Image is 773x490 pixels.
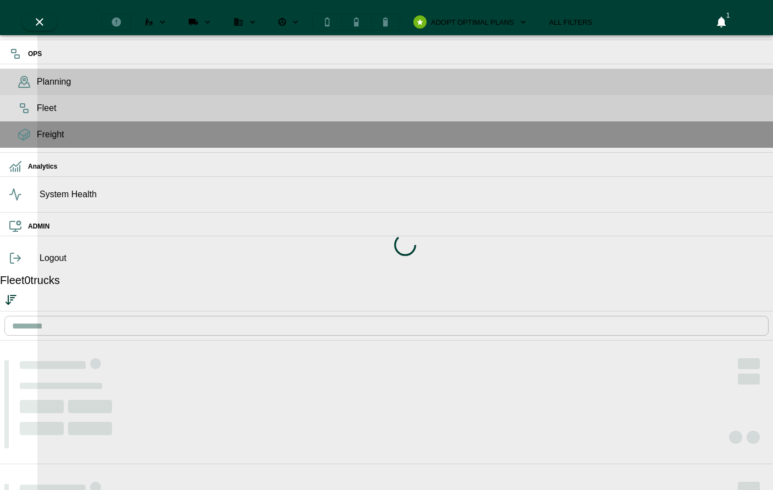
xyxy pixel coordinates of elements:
button: medium [341,13,371,31]
button: Run Plan Loads [180,13,220,31]
span: 1 [722,10,733,21]
button: Fleet Type [225,13,265,31]
button: high [371,13,400,31]
span: 0 [24,274,30,286]
h6: Analytics [28,162,764,172]
span: Adopt Optimal Plans [431,19,514,26]
h6: OPS [28,49,764,59]
button: Driver Status [270,13,308,31]
button: Carriers [136,13,175,31]
svg: Preferences [735,15,748,29]
span: Planning [37,75,764,88]
h6: ADMIN [28,221,764,232]
span: trucks [24,274,59,286]
button: All Filters [540,13,601,31]
button: Preferences [731,12,751,32]
button: menu [61,13,97,31]
button: low [312,13,342,31]
span: Freight [37,128,764,141]
span: Fleet [37,102,764,115]
button: 1 [712,12,731,32]
button: Adopt Optimal Plans [405,13,536,31]
div: utilization selecting [312,13,400,31]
